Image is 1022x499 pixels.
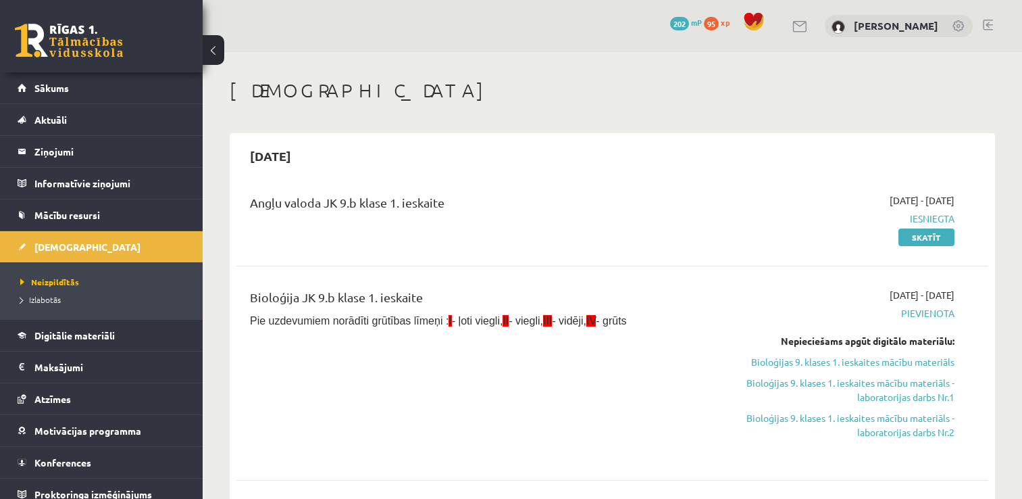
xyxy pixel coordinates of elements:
[34,82,69,94] span: Sākums
[20,293,189,306] a: Izlabotās
[34,241,140,253] span: [DEMOGRAPHIC_DATA]
[18,199,186,231] a: Mācību resursi
[18,72,186,103] a: Sākums
[449,315,451,327] span: I
[733,306,954,320] span: Pievienota
[34,209,100,221] span: Mācību resursi
[890,288,954,302] span: [DATE] - [DATE]
[890,193,954,208] span: [DATE] - [DATE]
[18,447,186,478] a: Konferences
[733,355,954,369] a: Bioloģijas 9. klases 1. ieskaites mācību materiāls
[18,168,186,199] a: Informatīvie ziņojumi
[34,352,186,383] legend: Maksājumi
[543,315,552,327] span: III
[34,393,71,405] span: Atzīmes
[15,24,123,57] a: Rīgas 1. Tālmācības vidusskola
[230,79,995,102] h1: [DEMOGRAPHIC_DATA]
[854,19,938,32] a: [PERSON_NAME]
[832,20,845,34] img: Anastasija Velde
[721,17,730,28] span: xp
[34,329,115,341] span: Digitālie materiāli
[18,415,186,446] a: Motivācijas programma
[34,136,186,167] legend: Ziņojumi
[670,17,689,30] span: 202
[691,17,702,28] span: mP
[18,352,186,383] a: Maksājumi
[18,136,186,167] a: Ziņojumi
[20,276,189,288] a: Neizpildītās
[733,334,954,348] div: Nepieciešams apgūt digitālo materiālu:
[18,231,186,262] a: [DEMOGRAPHIC_DATA]
[20,277,79,287] span: Neizpildītās
[236,140,305,172] h2: [DATE]
[34,425,141,437] span: Motivācijas programma
[18,320,186,351] a: Digitālie materiāli
[586,315,596,327] span: IV
[250,193,713,218] div: Angļu valoda JK 9.b klase 1. ieskaite
[733,411,954,439] a: Bioloģijas 9. klases 1. ieskaites mācību materiāls - laboratorijas darbs Nr.2
[20,294,61,305] span: Izlabotās
[733,376,954,404] a: Bioloģijas 9. klases 1. ieskaites mācību materiāls - laboratorijas darbs Nr.1
[250,288,713,313] div: Bioloģija JK 9.b klase 1. ieskaite
[704,17,719,30] span: 95
[898,229,954,246] a: Skatīt
[503,315,509,327] span: II
[250,315,627,327] span: Pie uzdevumiem norādīti grūtības līmeņi : - ļoti viegli, - viegli, - vidēji, - grūts
[34,168,186,199] legend: Informatīvie ziņojumi
[34,456,91,469] span: Konferences
[704,17,736,28] a: 95 xp
[18,383,186,414] a: Atzīmes
[34,114,67,126] span: Aktuāli
[670,17,702,28] a: 202 mP
[733,212,954,226] span: Iesniegta
[18,104,186,135] a: Aktuāli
